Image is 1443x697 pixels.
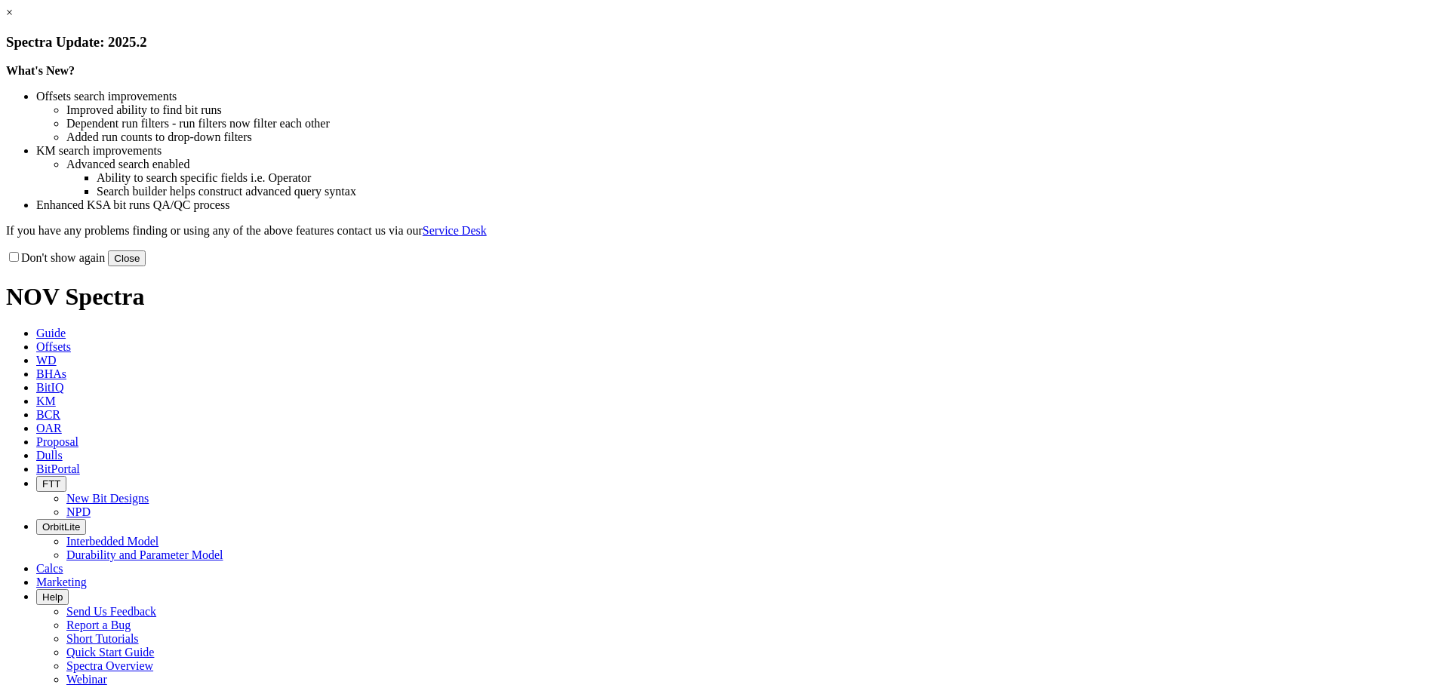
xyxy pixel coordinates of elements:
li: Improved ability to find bit runs [66,103,1437,117]
span: Guide [36,327,66,339]
span: Help [42,591,63,603]
span: FTT [42,478,60,490]
h3: Spectra Update: 2025.2 [6,34,1437,51]
li: KM search improvements [36,144,1437,158]
span: OAR [36,422,62,434]
a: Send Us Feedback [66,605,156,618]
a: Service Desk [423,224,487,237]
a: Short Tutorials [66,632,139,645]
span: WD [36,354,57,367]
span: BCR [36,408,60,421]
span: Calcs [36,562,63,575]
a: × [6,6,13,19]
li: Ability to search specific fields i.e. Operator [97,171,1437,185]
p: If you have any problems finding or using any of the above features contact us via our [6,224,1437,238]
label: Don't show again [6,251,105,264]
span: BitIQ [36,381,63,394]
h1: NOV Spectra [6,283,1437,311]
a: Durability and Parameter Model [66,548,223,561]
span: Proposal [36,435,78,448]
a: Quick Start Guide [66,646,154,659]
li: Offsets search improvements [36,90,1437,103]
a: Webinar [66,673,107,686]
span: Dulls [36,449,63,462]
span: BHAs [36,367,66,380]
span: BitPortal [36,462,80,475]
a: NPD [66,505,91,518]
li: Advanced search enabled [66,158,1437,171]
li: Enhanced KSA bit runs QA/QC process [36,198,1437,212]
li: Search builder helps construct advanced query syntax [97,185,1437,198]
span: OrbitLite [42,521,80,533]
li: Added run counts to drop-down filters [66,130,1437,144]
a: Report a Bug [66,619,131,631]
a: New Bit Designs [66,492,149,505]
span: Marketing [36,576,87,588]
span: Offsets [36,340,71,353]
a: Spectra Overview [66,659,153,672]
input: Don't show again [9,252,19,262]
a: Interbedded Model [66,535,158,548]
button: Close [108,250,146,266]
li: Dependent run filters - run filters now filter each other [66,117,1437,130]
strong: What's New? [6,64,75,77]
span: KM [36,395,56,407]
